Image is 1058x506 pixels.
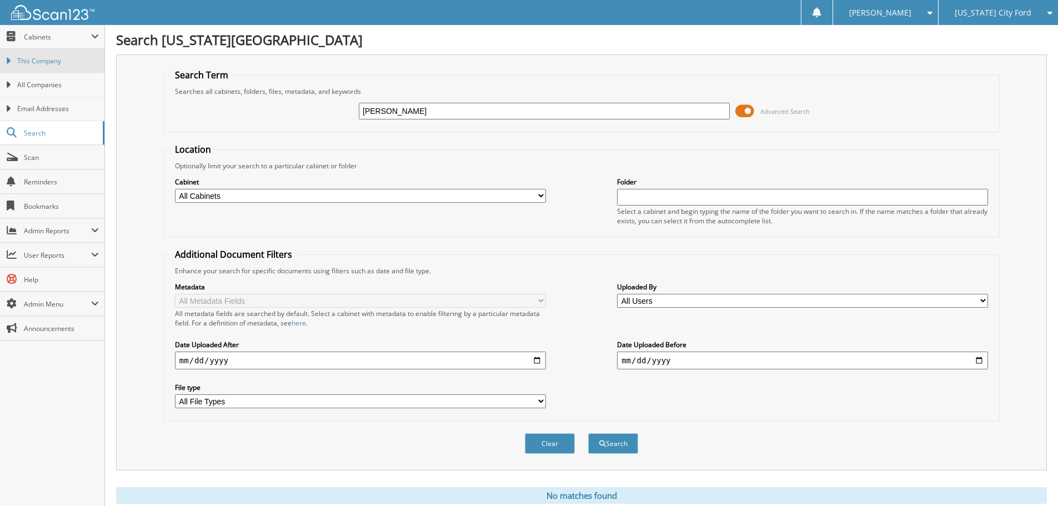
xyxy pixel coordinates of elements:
[116,487,1047,504] div: No matches found
[175,383,546,392] label: File type
[175,340,546,349] label: Date Uploaded After
[175,282,546,292] label: Metadata
[175,309,546,328] div: All metadata fields are searched by default. Select a cabinet with metadata to enable filtering b...
[169,161,994,171] div: Optionally limit your search to a particular cabinet or folder
[11,5,94,20] img: scan123-logo-white.svg
[955,9,1031,16] span: [US_STATE] City Ford
[169,266,994,275] div: Enhance your search for specific documents using filters such as date and file type.
[617,282,988,292] label: Uploaded By
[588,433,638,454] button: Search
[1002,453,1058,506] iframe: Chat Widget
[292,318,306,328] a: here
[525,433,575,454] button: Clear
[24,226,91,236] span: Admin Reports
[24,153,99,162] span: Scan
[24,251,91,260] span: User Reports
[617,352,988,369] input: end
[17,80,99,90] span: All Companies
[617,340,988,349] label: Date Uploaded Before
[24,299,91,309] span: Admin Menu
[24,32,91,42] span: Cabinets
[24,202,99,211] span: Bookmarks
[116,31,1047,49] h1: Search [US_STATE][GEOGRAPHIC_DATA]
[175,177,546,187] label: Cabinet
[17,56,99,66] span: This Company
[24,324,99,333] span: Announcements
[760,107,810,116] span: Advanced Search
[17,104,99,114] span: Email Addresses
[169,87,994,96] div: Searches all cabinets, folders, files, metadata, and keywords
[849,9,911,16] span: [PERSON_NAME]
[169,248,298,260] legend: Additional Document Filters
[169,143,217,156] legend: Location
[24,275,99,284] span: Help
[24,128,97,138] span: Search
[175,352,546,369] input: start
[169,69,234,81] legend: Search Term
[24,177,99,187] span: Reminders
[617,207,988,226] div: Select a cabinet and begin typing the name of the folder you want to search in. If the name match...
[617,177,988,187] label: Folder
